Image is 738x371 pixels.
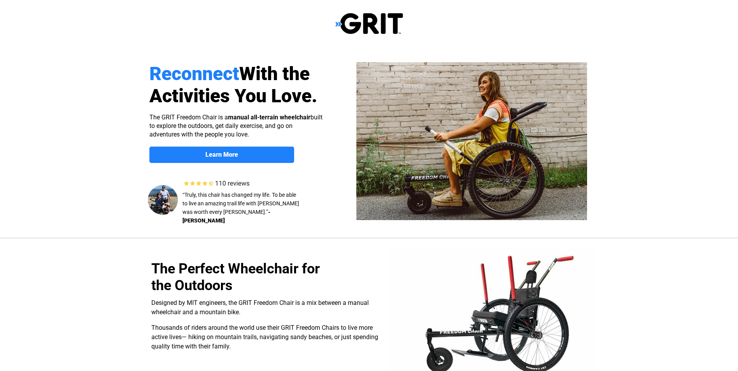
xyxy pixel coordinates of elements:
a: Learn More [149,147,294,163]
span: Activities You Love. [149,85,317,107]
span: The GRIT Freedom Chair is a built to explore the outdoors, get daily exercise, and go on adventur... [149,114,323,138]
strong: Learn More [205,151,238,158]
strong: manual all-terrain wheelchair [228,114,310,121]
span: Reconnect [149,63,239,85]
span: “Truly, this chair has changed my life. To be able to live an amazing trail life with [PERSON_NAM... [182,192,299,215]
span: Designed by MIT engineers, the GRIT Freedom Chair is a mix between a manual wheelchair and a moun... [151,299,369,316]
span: The Perfect Wheelchair for the Outdoors [151,261,320,294]
span: Thousands of riders around the world use their GRIT Freedom Chairs to live more active lives— hik... [151,324,378,350]
span: With the [239,63,310,85]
